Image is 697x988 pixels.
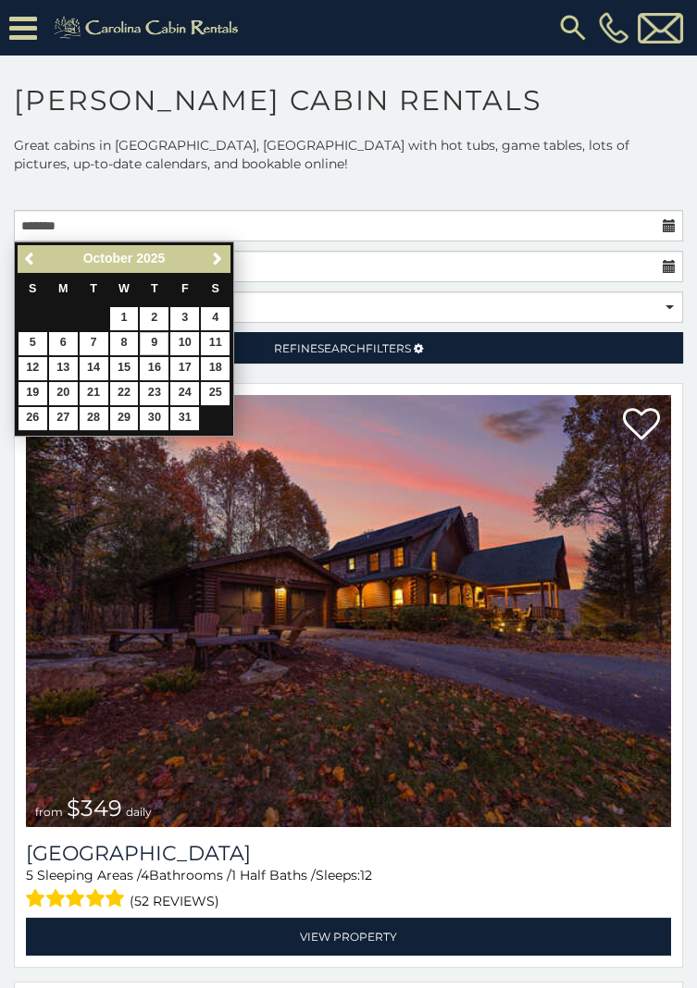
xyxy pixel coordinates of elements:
[26,395,671,827] a: Diamond Creek Lodge from $349 daily
[201,357,230,380] a: 18
[19,248,43,271] a: Previous
[140,307,168,330] a: 2
[140,382,168,405] a: 23
[90,282,97,295] span: Tuesday
[231,867,316,883] span: 1 Half Baths /
[49,332,78,355] a: 6
[26,395,671,827] img: Diamond Creek Lodge
[360,867,372,883] span: 12
[110,382,139,405] a: 22
[110,357,139,380] a: 15
[110,407,139,430] a: 29
[140,357,168,380] a: 16
[80,382,108,405] a: 21
[80,407,108,430] a: 28
[623,406,660,445] a: Add to favorites
[19,357,47,380] a: 12
[26,867,33,883] span: 5
[317,341,366,355] span: Search
[80,332,108,355] a: 7
[29,282,36,295] span: Sunday
[594,12,633,43] a: [PHONE_NUMBER]
[14,332,683,364] a: RefineSearchFilters
[49,382,78,405] a: 20
[118,282,130,295] span: Wednesday
[556,11,590,44] img: search-regular.svg
[170,332,199,355] a: 10
[58,282,68,295] span: Monday
[126,805,152,819] span: daily
[181,282,189,295] span: Friday
[110,332,139,355] a: 8
[140,332,168,355] a: 9
[170,357,199,380] a: 17
[83,251,133,266] span: October
[201,307,230,330] a: 4
[130,889,219,913] span: (52 reviews)
[141,867,149,883] span: 4
[170,307,199,330] a: 3
[201,382,230,405] a: 25
[35,805,63,819] span: from
[210,252,225,266] span: Next
[26,841,671,866] a: [GEOGRAPHIC_DATA]
[110,307,139,330] a: 1
[19,382,47,405] a: 19
[151,282,158,295] span: Thursday
[67,795,122,821] span: $349
[201,332,230,355] a: 11
[205,248,229,271] a: Next
[23,252,38,266] span: Previous
[170,382,199,405] a: 24
[80,357,108,380] a: 14
[26,866,671,913] div: Sleeping Areas / Bathrooms / Sleeps:
[274,341,411,355] span: Refine Filters
[136,251,165,266] span: 2025
[19,332,47,355] a: 5
[49,407,78,430] a: 27
[46,13,251,43] img: Khaki-logo.png
[26,841,671,866] h3: Diamond Creek Lodge
[212,282,219,295] span: Saturday
[170,407,199,430] a: 31
[19,407,47,430] a: 26
[26,918,671,956] a: View Property
[140,407,168,430] a: 30
[49,357,78,380] a: 13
